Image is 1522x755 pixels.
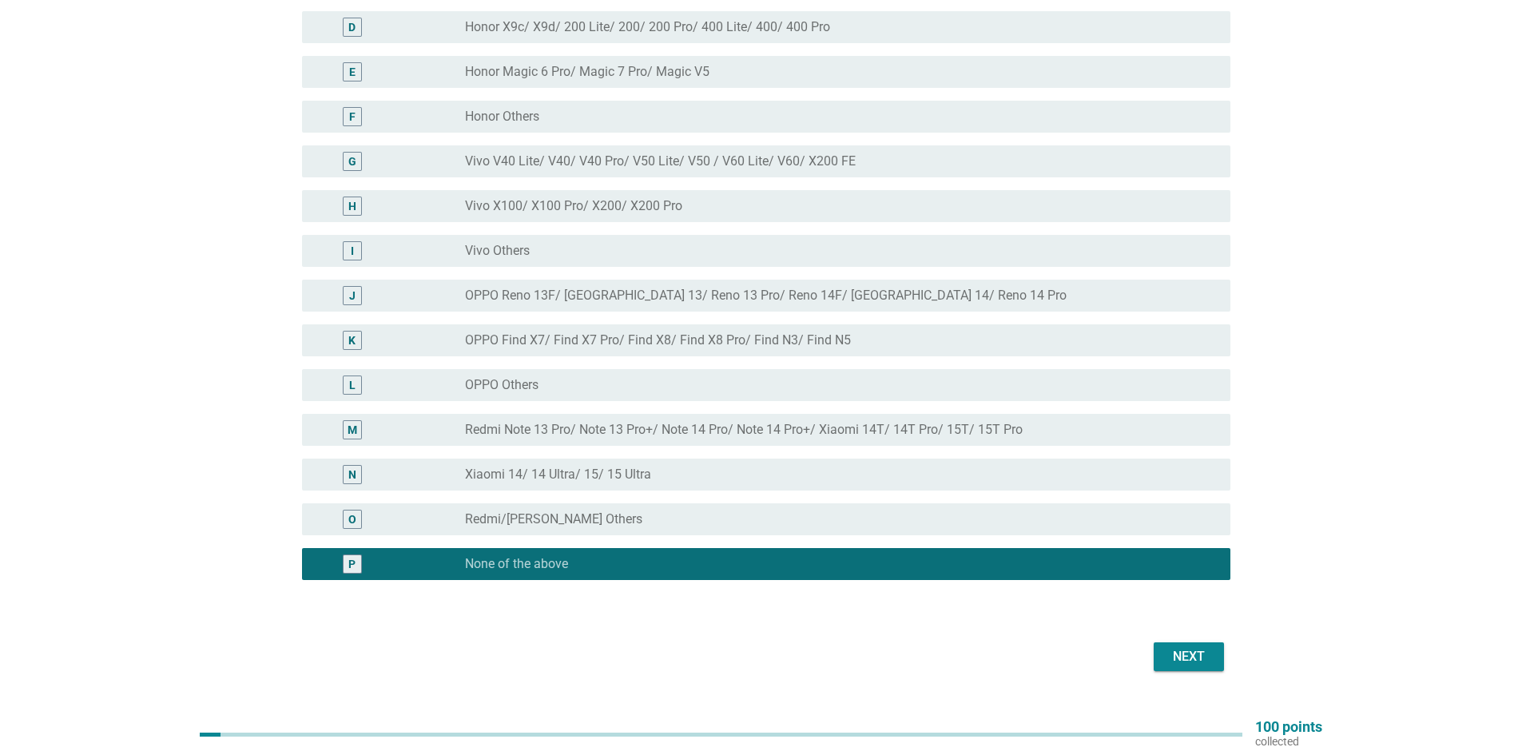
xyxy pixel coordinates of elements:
label: Xiaomi 14/ 14 Ultra/ 15/ 15 Ultra [465,467,651,483]
label: Redmi/[PERSON_NAME] Others [465,511,642,527]
div: L [349,377,356,394]
label: Vivo Others [465,243,530,259]
button: Next [1154,642,1224,671]
label: None of the above [465,556,568,572]
label: Honor X9c/ X9d/ 200 Lite/ 200/ 200 Pro/ 400 Lite/ 400/ 400 Pro [465,19,830,35]
div: P [348,556,356,573]
label: OPPO Find X7/ Find X7 Pro/ Find X8/ Find X8 Pro/ Find N3/ Find N5 [465,332,851,348]
label: Vivo X100/ X100 Pro/ X200/ X200 Pro [465,198,682,214]
div: D [348,19,356,36]
div: H [348,198,356,215]
label: Honor Magic 6 Pro/ Magic 7 Pro/ Magic V5 [465,64,709,80]
div: E [349,64,356,81]
label: OPPO Reno 13F/ [GEOGRAPHIC_DATA] 13/ Reno 13 Pro/ Reno 14F/ [GEOGRAPHIC_DATA] 14/ Reno 14 Pro [465,288,1067,304]
div: O [348,511,356,528]
div: N [348,467,356,483]
p: 100 points [1255,720,1322,734]
div: F [349,109,356,125]
div: K [348,332,356,349]
div: Next [1166,647,1211,666]
div: J [349,288,356,304]
label: Honor Others [465,109,539,125]
label: OPPO Others [465,377,538,393]
div: I [351,243,354,260]
label: Vivo V40 Lite/ V40/ V40 Pro/ V50 Lite/ V50 / V60 Lite/ V60/ X200 FE [465,153,856,169]
div: G [348,153,356,170]
p: collected [1255,734,1322,749]
div: M [348,422,357,439]
label: Redmi Note 13 Pro/ Note 13 Pro+/ Note 14 Pro/ Note 14 Pro+/ Xiaomi 14T/ 14T Pro/ 15T/ 15T Pro [465,422,1023,438]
